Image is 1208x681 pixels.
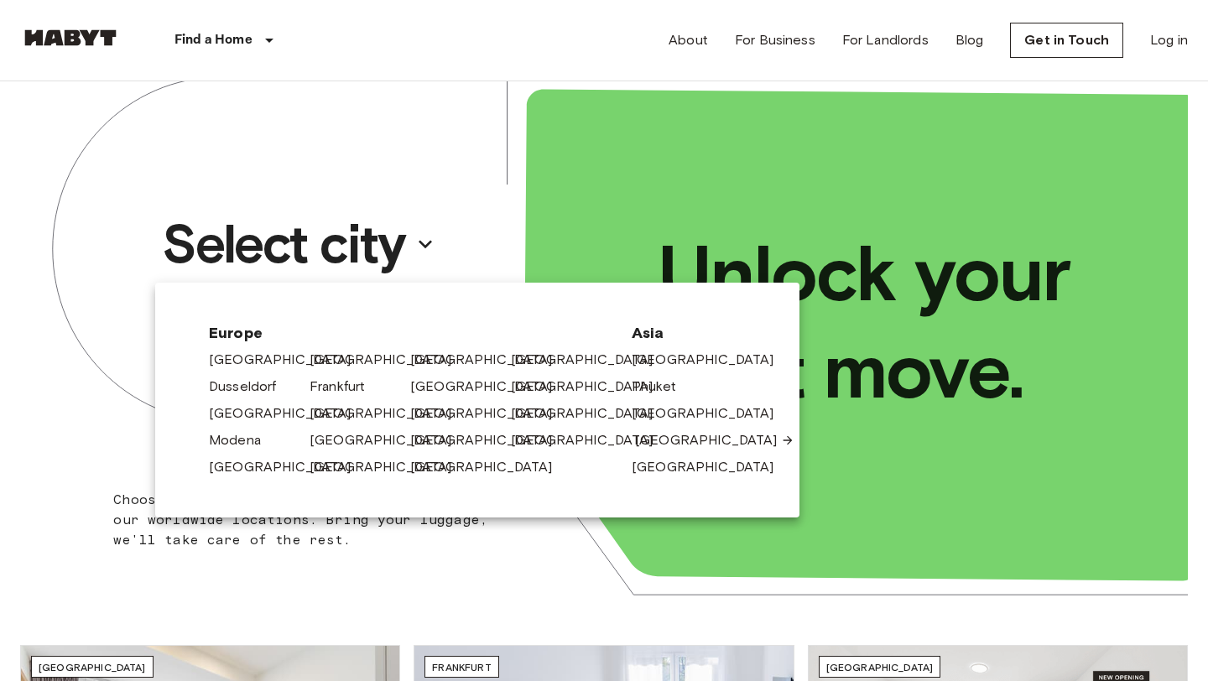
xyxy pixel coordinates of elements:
[209,430,278,450] a: Modena
[209,350,368,370] a: [GEOGRAPHIC_DATA]
[632,350,791,370] a: [GEOGRAPHIC_DATA]
[209,377,294,397] a: Dusseldorf
[632,377,693,397] a: Phuket
[410,430,570,450] a: [GEOGRAPHIC_DATA]
[209,323,605,343] span: Europe
[511,350,670,370] a: [GEOGRAPHIC_DATA]
[632,403,791,424] a: [GEOGRAPHIC_DATA]
[410,403,570,424] a: [GEOGRAPHIC_DATA]
[310,457,469,477] a: [GEOGRAPHIC_DATA]
[635,430,794,450] a: [GEOGRAPHIC_DATA]
[410,457,570,477] a: [GEOGRAPHIC_DATA]
[511,403,670,424] a: [GEOGRAPHIC_DATA]
[310,350,469,370] a: [GEOGRAPHIC_DATA]
[310,377,382,397] a: Frankfurt
[310,403,469,424] a: [GEOGRAPHIC_DATA]
[511,430,670,450] a: [GEOGRAPHIC_DATA]
[310,430,469,450] a: [GEOGRAPHIC_DATA]
[632,457,791,477] a: [GEOGRAPHIC_DATA]
[209,403,368,424] a: [GEOGRAPHIC_DATA]
[209,457,368,477] a: [GEOGRAPHIC_DATA]
[410,350,570,370] a: [GEOGRAPHIC_DATA]
[632,323,746,343] span: Asia
[410,377,570,397] a: [GEOGRAPHIC_DATA]
[511,377,670,397] a: [GEOGRAPHIC_DATA]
